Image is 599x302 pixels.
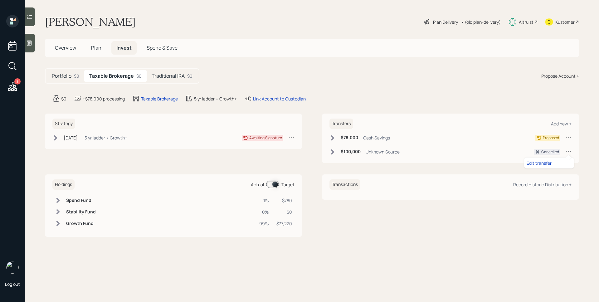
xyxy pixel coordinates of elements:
div: Link Account to Custodian [253,95,306,102]
div: Target [281,181,295,188]
div: 0% [259,209,269,215]
h1: [PERSON_NAME] [45,15,136,29]
div: Awaiting Signature [249,135,282,141]
div: $0 [276,209,292,215]
h6: Holdings [52,179,75,190]
h6: $78,000 [341,135,358,140]
span: Plan [91,44,101,51]
span: Invest [116,44,132,51]
div: Add new + [551,121,572,127]
div: $0 [187,73,192,79]
h6: Growth Fund [66,221,96,226]
div: Cash Savings [363,134,390,141]
h6: Stability Fund [66,209,96,215]
div: 1% [259,197,269,204]
div: Edit transfer [527,160,572,166]
h5: Traditional IRA [152,73,185,79]
h5: Taxable Brokerage [89,73,134,79]
div: $77,220 [276,220,292,227]
h5: Portfolio [52,73,71,79]
h6: $100,000 [341,149,361,154]
div: Plan Delivery [433,19,458,25]
h6: Transactions [329,179,360,190]
div: Kustomer [555,19,575,25]
div: Propose Account + [541,73,579,79]
div: 5 yr ladder • Growth+ [194,95,237,102]
div: Log out [5,281,20,287]
div: Unknown Source [366,149,400,155]
span: Overview [55,44,76,51]
div: 3 [14,78,21,85]
div: Actual [251,181,264,188]
div: Record Historic Distribution + [513,182,572,188]
div: Proposed [543,135,559,141]
div: $0 [61,95,66,102]
h6: Spend Fund [66,198,96,203]
h6: Strategy [52,119,75,129]
div: $0 [136,73,142,79]
div: 5 yr ladder • Growth+ [85,134,127,141]
h6: Transfers [329,119,353,129]
div: $780 [276,197,292,204]
div: • (old plan-delivery) [461,19,501,25]
div: Altruist [519,19,533,25]
span: Spend & Save [147,44,178,51]
div: [DATE] [64,134,78,141]
div: 99% [259,220,269,227]
div: Taxable Brokerage [141,95,178,102]
img: james-distasi-headshot.png [6,261,19,274]
div: +$78,000 processing [83,95,125,102]
div: $0 [74,73,79,79]
div: Cancelled [541,149,559,155]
